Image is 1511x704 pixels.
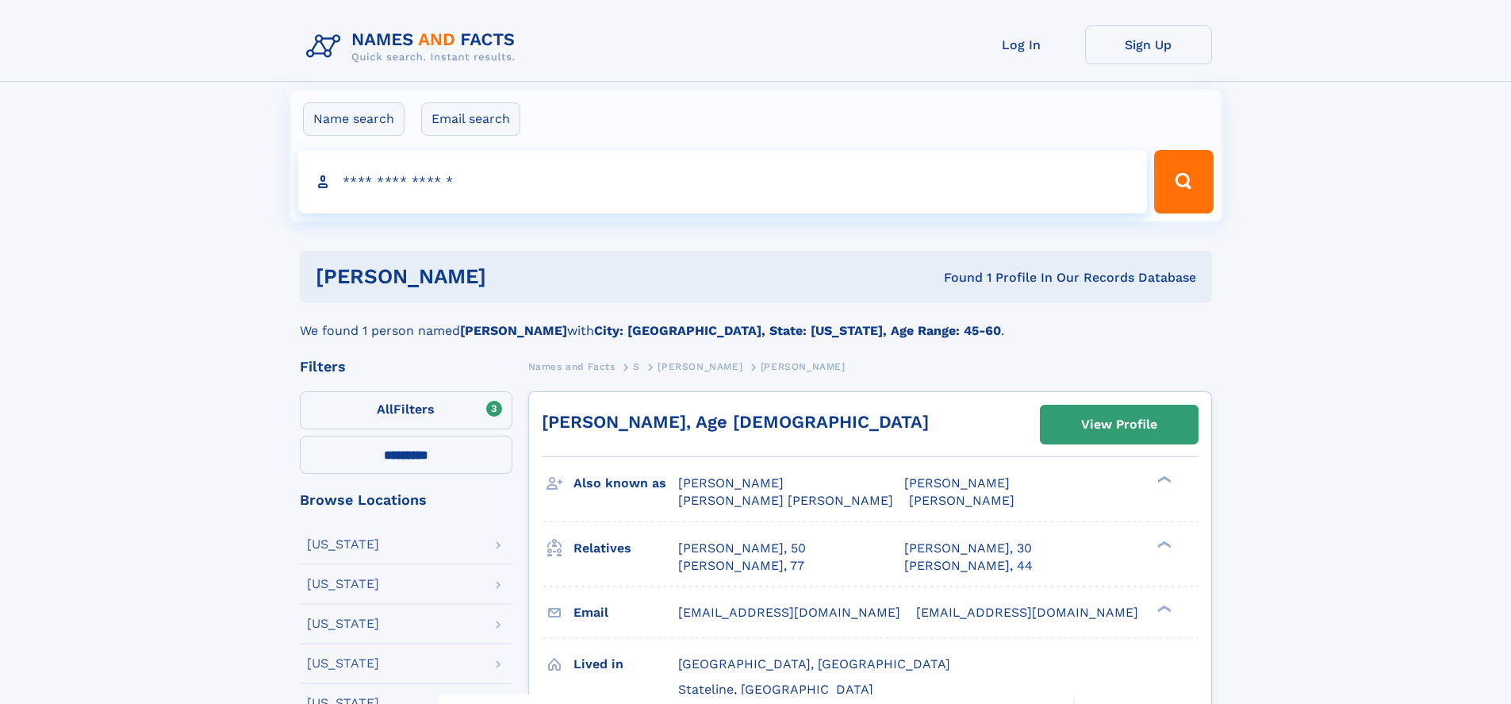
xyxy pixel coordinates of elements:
[678,540,806,557] a: [PERSON_NAME], 50
[1153,475,1172,485] div: ❯
[1154,150,1213,214] button: Search Button
[300,391,512,429] label: Filters
[761,361,846,372] span: [PERSON_NAME]
[715,269,1196,287] div: Found 1 Profile In Our Records Database
[1085,25,1212,64] a: Sign Up
[377,402,393,417] span: All
[1041,406,1198,444] a: View Profile
[307,538,379,551] div: [US_STATE]
[658,361,742,372] span: [PERSON_NAME]
[633,361,640,372] span: S
[573,599,678,626] h3: Email
[678,682,873,697] span: Stateline, [GEOGRAPHIC_DATA]
[958,25,1085,64] a: Log In
[300,25,528,68] img: Logo Names and Facts
[658,356,742,376] a: [PERSON_NAME]
[421,102,520,136] label: Email search
[300,360,512,374] div: Filters
[1153,539,1172,549] div: ❯
[678,493,893,508] span: [PERSON_NAME] [PERSON_NAME]
[300,493,512,507] div: Browse Locations
[678,605,900,620] span: [EMAIL_ADDRESS][DOMAIN_NAME]
[300,302,1212,340] div: We found 1 person named with .
[904,540,1032,557] a: [PERSON_NAME], 30
[542,412,929,432] a: [PERSON_NAME], Age [DEMOGRAPHIC_DATA]
[573,535,678,562] h3: Relatives
[1153,603,1172,614] div: ❯
[307,578,379,591] div: [US_STATE]
[460,323,567,338] b: [PERSON_NAME]
[678,557,804,575] a: [PERSON_NAME], 77
[1081,406,1157,443] div: View Profile
[633,356,640,376] a: S
[904,475,1010,490] span: [PERSON_NAME]
[303,102,405,136] label: Name search
[909,493,1014,508] span: [PERSON_NAME]
[916,605,1138,620] span: [EMAIL_ADDRESS][DOMAIN_NAME]
[594,323,1001,338] b: City: [GEOGRAPHIC_DATA], State: [US_STATE], Age Range: 45-60
[573,651,678,678] h3: Lived in
[678,475,784,490] span: [PERSON_NAME]
[904,557,1033,575] a: [PERSON_NAME], 44
[678,656,950,671] span: [GEOGRAPHIC_DATA], [GEOGRAPHIC_DATA]
[298,150,1148,214] input: search input
[573,470,678,497] h3: Also known as
[316,267,715,287] h1: [PERSON_NAME]
[307,617,379,630] div: [US_STATE]
[528,356,616,376] a: Names and Facts
[307,657,379,670] div: [US_STATE]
